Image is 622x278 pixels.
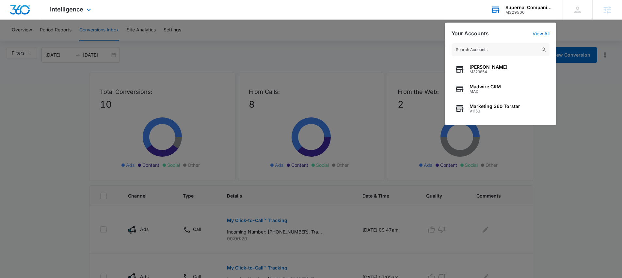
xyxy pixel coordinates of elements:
img: logo_orange.svg [10,10,16,16]
input: Search Accounts [452,43,550,56]
span: M329854 [470,70,507,74]
span: Intelligence [50,6,83,13]
div: v 4.0.25 [18,10,32,16]
img: website_grey.svg [10,17,16,22]
div: account name [505,5,553,10]
span: Madwire CRM [470,84,501,89]
h2: Your Accounts [452,30,489,37]
div: Keywords by Traffic [72,39,110,43]
a: View All [533,31,550,36]
img: tab_keywords_by_traffic_grey.svg [65,38,70,43]
div: Domain: [DOMAIN_NAME] [17,17,72,22]
img: tab_domain_overview_orange.svg [18,38,23,43]
span: V1150 [470,109,520,113]
span: [PERSON_NAME] [470,64,507,70]
div: account id [505,10,553,15]
button: [PERSON_NAME]M329854 [452,60,550,79]
button: Madwire CRMMAD [452,79,550,99]
span: MAD [470,89,501,94]
span: Marketing 360 Torstar [470,104,520,109]
button: Marketing 360 TorstarV1150 [452,99,550,118]
div: Domain Overview [25,39,58,43]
